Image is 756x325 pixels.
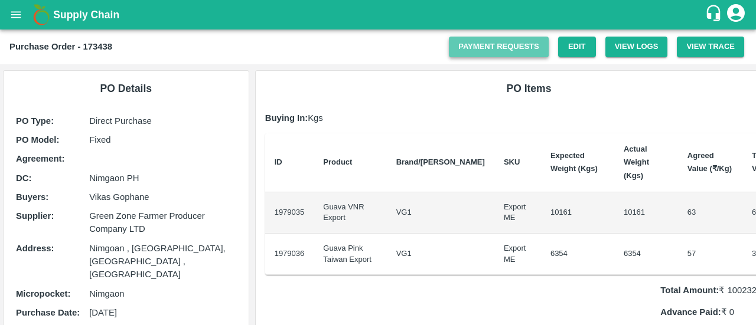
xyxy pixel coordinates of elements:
[660,285,719,295] b: Total Amount:
[30,3,53,27] img: logo
[89,191,236,203] p: Vikas Gophane
[16,135,59,145] b: PO Model :
[624,145,649,180] b: Actual Weight (Kgs)
[265,192,314,234] td: 1979035
[16,116,54,126] b: PO Type :
[396,157,485,166] b: Brand/[PERSON_NAME]
[314,234,386,275] td: Guava Pink Taiwan Export
[16,211,54,221] b: Supplier :
[687,151,732,173] b: Agreed Value (₹/Kg)
[53,9,119,21] b: Supply Chain
[89,209,236,236] p: Green Zone Farmer Producer Company LTD
[89,114,236,127] p: Direct Purchase
[387,192,494,234] td: VG1
[323,157,352,166] b: Product
[678,234,742,275] td: 57
[541,234,614,275] td: 6354
[13,80,239,97] h6: PO Details
[387,234,494,275] td: VG1
[660,307,721,317] b: Advance Paid:
[265,113,308,123] b: Buying In:
[53,6,705,23] a: Supply Chain
[558,37,596,57] a: Edit
[16,154,64,163] b: Agreement:
[16,192,48,202] b: Buyers :
[89,172,236,185] p: Nimgaon PH
[550,151,598,173] b: Expected Weight (Kgs)
[725,2,747,27] div: account of current user
[89,306,236,319] p: [DATE]
[705,4,725,25] div: customer-support
[89,242,236,281] p: Nimgoan , [GEOGRAPHIC_DATA], [GEOGRAPHIC_DATA] , [GEOGRAPHIC_DATA]
[504,157,520,166] b: SKU
[678,192,742,234] td: 63
[275,157,282,166] b: ID
[16,308,80,317] b: Purchase Date :
[89,287,236,300] p: Nimgaon
[314,192,386,234] td: Guava VNR Export
[9,42,112,51] b: Purchase Order - 173438
[2,1,30,28] button: open drawer
[677,37,744,57] button: View Trace
[614,234,678,275] td: 6354
[605,37,668,57] button: View Logs
[16,289,70,298] b: Micropocket :
[541,192,614,234] td: 10161
[494,234,541,275] td: Export ME
[494,192,541,234] td: Export ME
[16,244,54,253] b: Address :
[265,234,314,275] td: 1979036
[16,173,31,183] b: DC :
[89,133,236,146] p: Fixed
[449,37,549,57] a: Payment Requests
[614,192,678,234] td: 10161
